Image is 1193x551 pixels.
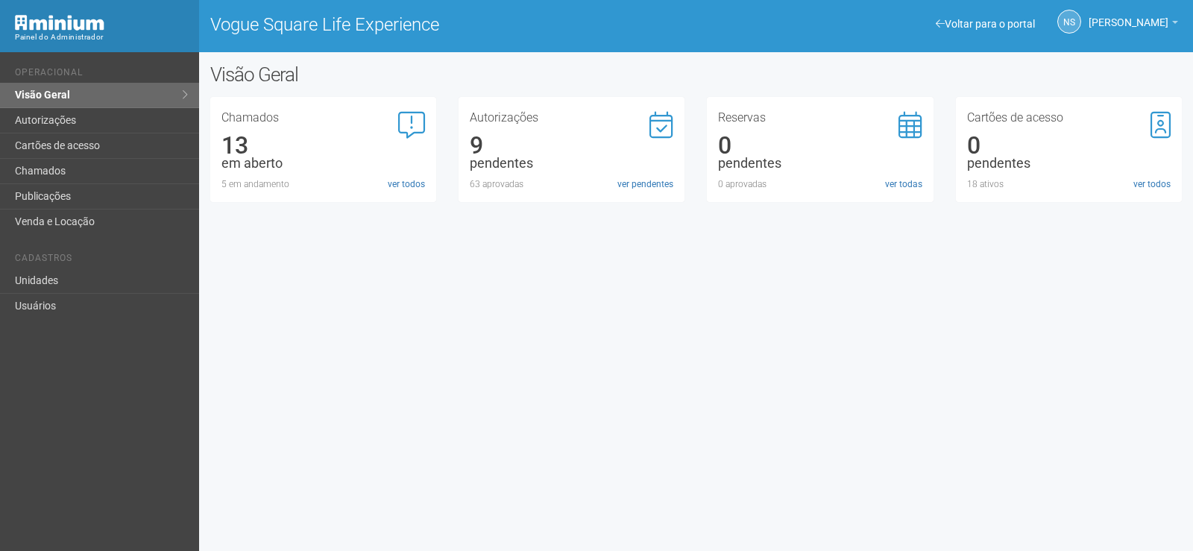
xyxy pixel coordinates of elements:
[470,139,673,152] div: 9
[718,177,922,191] div: 0 aprovadas
[718,139,922,152] div: 0
[470,177,673,191] div: 63 aprovadas
[617,177,673,191] a: ver pendentes
[15,15,104,31] img: Minium
[388,177,425,191] a: ver todos
[967,139,1171,152] div: 0
[210,15,685,34] h1: Vogue Square Life Experience
[221,157,425,170] div: em aberto
[221,112,425,124] h3: Chamados
[1133,177,1171,191] a: ver todos
[936,18,1035,30] a: Voltar para o portal
[1057,10,1081,34] a: NS
[221,139,425,152] div: 13
[210,63,602,86] h2: Visão Geral
[221,177,425,191] div: 5 em andamento
[1089,2,1168,28] span: Nicolle Silva
[967,112,1171,124] h3: Cartões de acesso
[967,157,1171,170] div: pendentes
[15,31,188,44] div: Painel do Administrador
[967,177,1171,191] div: 18 ativos
[1089,19,1178,31] a: [PERSON_NAME]
[718,157,922,170] div: pendentes
[885,177,922,191] a: ver todas
[15,253,188,268] li: Cadastros
[15,67,188,83] li: Operacional
[470,112,673,124] h3: Autorizações
[718,112,922,124] h3: Reservas
[470,157,673,170] div: pendentes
